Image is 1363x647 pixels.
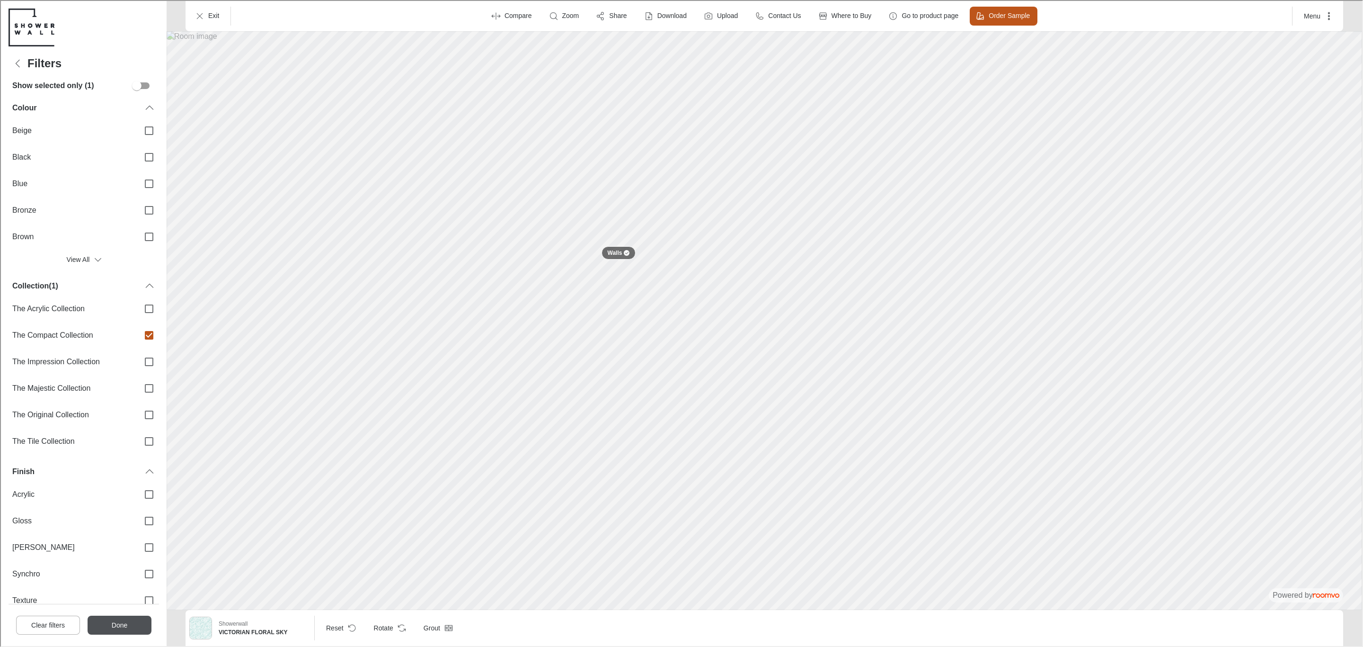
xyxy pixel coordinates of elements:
[11,466,143,476] div: Finish
[188,6,226,25] button: Exit
[8,461,158,480] div: Finish
[561,10,578,20] p: Zoom
[11,382,131,393] span: The Majestic Collection
[15,615,79,634] button: Clear filters
[988,10,1029,20] p: Order Sample
[969,6,1036,25] button: Order Sample
[11,594,131,605] span: Texture
[8,8,53,45] img: Logo representing Showerwall.
[189,616,211,638] img: VICTORIAN FLORAL SKY
[637,6,693,25] button: Download
[601,245,635,259] button: Walls
[11,125,131,135] span: Beige
[11,488,131,499] span: Acrylic
[11,409,131,419] span: The Original Collection
[8,53,158,645] div: Filters menu
[8,98,158,117] div: Colour
[218,627,307,636] h6: VICTORIAN FLORAL SKY
[11,541,131,552] span: [PERSON_NAME]
[218,619,247,627] p: Showerwall
[607,248,621,256] p: Walls
[87,615,150,634] button: Close the filters menu
[11,435,131,446] span: The Tile Collection
[1312,593,1338,597] img: roomvo_wordmark.svg
[8,53,27,72] button: Back
[589,6,633,25] button: Share
[11,356,131,366] span: The Impression Collection
[1272,589,1338,600] div: The visualizer is powered by Roomvo.
[697,6,744,25] button: Upload a picture of your room
[11,303,131,313] span: The Acrylic Collection
[831,10,871,20] p: Where to Buy
[415,618,458,637] button: Open groove dropdown
[812,6,878,25] button: Where to Buy
[485,6,539,25] button: Enter compare mode
[207,10,218,20] p: Exit
[11,568,131,578] span: Synchro
[901,10,957,20] p: Go to product page
[8,8,53,45] a: Go to Showerwall's website.
[11,151,131,162] span: Black
[8,276,158,295] div: Collection(1)
[215,616,310,638] button: Show details for VICTORIAN FLORAL SKY
[656,10,686,20] p: Download
[748,6,807,25] button: Contact Us
[11,102,143,112] div: Colour
[11,231,131,241] span: Brown
[504,10,531,20] p: Compare
[11,204,131,215] span: Bronze
[11,280,143,290] div: Collection (1)
[542,6,586,25] button: Zoom room image
[1295,6,1338,25] button: More actions
[608,10,626,20] p: Share
[767,10,800,20] p: Contact Us
[716,10,737,20] label: Upload
[27,56,61,70] h4: Filters
[8,249,158,268] button: View All
[1272,589,1338,600] p: Powered by
[11,178,131,188] span: Blue
[318,618,362,637] button: Reset product
[11,80,93,90] h6: Show selected only (1)
[882,6,965,25] button: Go to product page
[365,618,411,637] button: Rotate Surface
[11,329,131,340] span: The Compact Collection
[11,515,131,525] span: Gloss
